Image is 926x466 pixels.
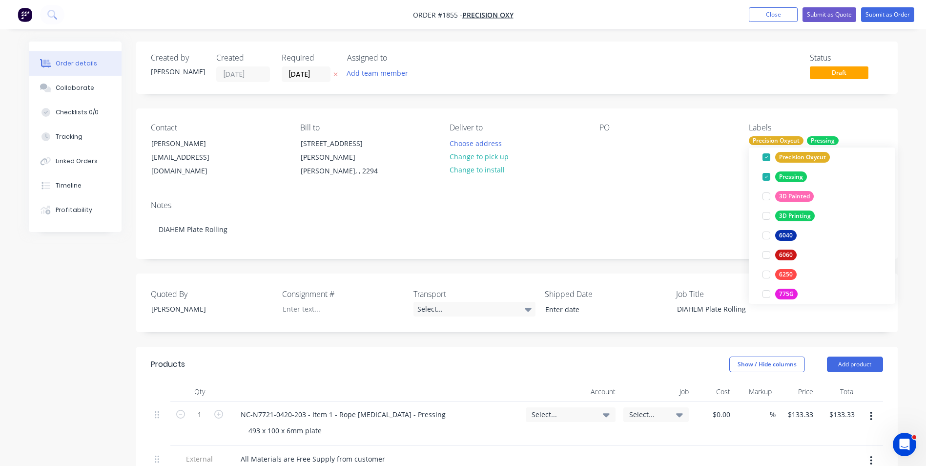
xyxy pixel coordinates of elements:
div: NC-N7721-0420-203 - Item 1 - Rope [MEDICAL_DATA] - Pressing [233,407,453,422]
div: Assigned to [347,53,445,63]
div: 775G [775,289,798,299]
div: Total [817,382,859,402]
button: 775G [759,287,802,301]
button: Close [749,7,798,22]
button: 6250 [759,268,801,281]
div: 493 x 100 x 6mm plate [241,424,329,438]
div: 3D Printing [775,211,815,221]
span: % [770,409,776,420]
div: Deliver to [450,123,583,132]
div: 3D Painted [775,191,814,202]
div: Products [151,359,185,370]
div: Bill to [300,123,434,132]
button: Add product [827,357,883,372]
button: 6060 [759,248,801,262]
div: [PERSON_NAME] [151,137,232,150]
div: DIAHEM Plate Rolling [669,302,791,316]
div: Notes [151,201,883,210]
button: Change to pick up [444,150,514,163]
div: 6060 [775,250,797,260]
div: Status [810,53,883,63]
a: Precision Oxy [462,10,514,20]
button: Timeline [29,173,122,198]
div: Select... [413,302,535,317]
label: Quoted By [151,288,273,300]
div: Created by [151,53,205,63]
button: Choose address [444,136,507,149]
div: Job [619,382,693,402]
input: Enter date [538,302,660,317]
button: Collaborate [29,76,122,100]
div: [STREET_ADDRESS][PERSON_NAME] [301,137,382,164]
button: Precision Oxycut [759,150,834,164]
label: Transport [413,288,535,300]
button: Checklists 0/0 [29,100,122,125]
div: [PERSON_NAME], , 2294 [301,164,382,178]
div: Markup [734,382,776,402]
button: 6040 [759,229,801,242]
div: Tracking [56,132,82,141]
div: [PERSON_NAME] [151,66,205,77]
div: 6250 [775,269,797,280]
div: Labels [749,123,883,132]
div: 6040 [775,230,797,241]
button: Submit as Quote [803,7,856,22]
div: [EMAIL_ADDRESS][DOMAIN_NAME] [151,150,232,178]
div: Timeline [56,181,82,190]
div: Profitability [56,206,92,214]
button: Tracking [29,125,122,149]
button: Order details [29,51,122,76]
span: Select... [629,409,666,420]
button: Add team member [347,66,413,80]
label: Consignment # [282,288,404,300]
div: Collaborate [56,84,94,92]
button: Show / Hide columns [729,357,805,372]
button: 3D Printing [759,209,819,223]
button: Linked Orders [29,149,122,173]
div: Qty [170,382,229,402]
div: Contact [151,123,285,132]
div: Required [282,53,335,63]
div: Linked Orders [56,157,98,166]
div: [STREET_ADDRESS][PERSON_NAME][PERSON_NAME], , 2294 [292,136,390,178]
img: Factory [18,7,32,22]
span: Select... [532,409,593,420]
label: Shipped Date [545,288,667,300]
span: Order #1855 - [413,10,462,20]
iframe: Intercom live chat [893,433,916,456]
button: Profitability [29,198,122,222]
span: External [174,454,225,464]
button: Change to install [444,163,510,176]
div: Order details [56,59,97,68]
div: Created [216,53,270,63]
div: [PERSON_NAME] [144,302,266,316]
div: Price [776,382,817,402]
div: Account [522,382,619,402]
div: Pressing [775,171,807,182]
div: Precision Oxycut [749,136,803,145]
button: 3D Painted [759,190,818,203]
div: Cost [693,382,734,402]
button: Submit as Order [861,7,914,22]
div: PO [599,123,733,132]
div: DIAHEM Plate Rolling [151,214,883,244]
label: Job Title [676,288,798,300]
button: Add team member [341,66,413,80]
div: Pressing [807,136,839,145]
button: Pressing [759,170,811,184]
span: Draft [810,66,868,79]
div: [PERSON_NAME][EMAIL_ADDRESS][DOMAIN_NAME] [143,136,241,178]
div: Checklists 0/0 [56,108,99,117]
div: Precision Oxycut [775,152,830,163]
div: All Materials are Free Supply from customer [233,452,393,466]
